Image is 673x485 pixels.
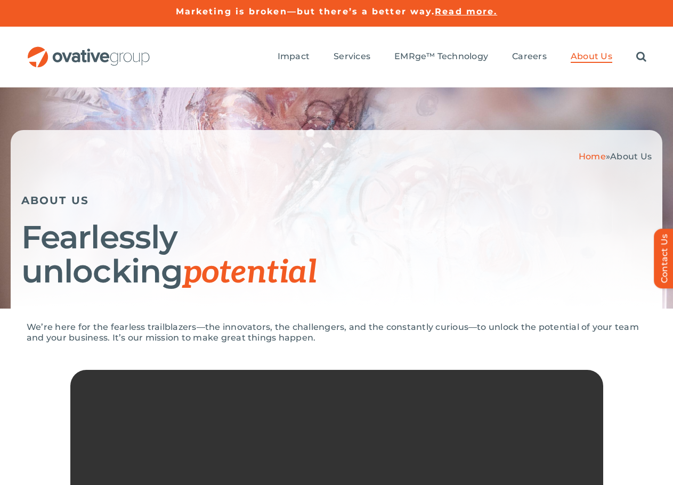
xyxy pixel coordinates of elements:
[278,40,646,74] nav: Menu
[571,51,612,63] a: About Us
[334,51,370,63] a: Services
[183,254,317,292] span: potential
[636,51,646,63] a: Search
[512,51,547,63] a: Careers
[435,6,497,17] a: Read more.
[610,151,652,161] span: About Us
[21,194,652,207] h5: ABOUT US
[176,6,435,17] a: Marketing is broken—but there’s a better way.
[394,51,488,62] span: EMRge™ Technology
[334,51,370,62] span: Services
[394,51,488,63] a: EMRge™ Technology
[27,45,151,55] a: OG_Full_horizontal_RGB
[579,151,606,161] a: Home
[278,51,310,62] span: Impact
[278,51,310,63] a: Impact
[27,322,646,343] p: We’re here for the fearless trailblazers—the innovators, the challengers, and the constantly curi...
[571,51,612,62] span: About Us
[21,220,652,290] h1: Fearlessly unlocking
[579,151,652,161] span: »
[512,51,547,62] span: Careers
